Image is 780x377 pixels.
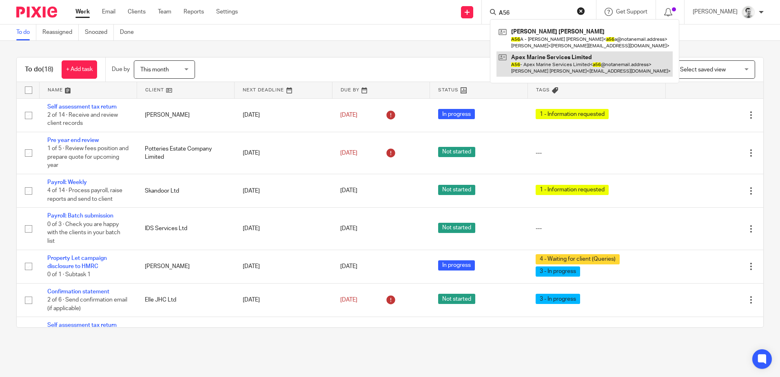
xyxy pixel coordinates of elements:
[47,180,87,185] a: Payroll: Weekly
[438,260,475,271] span: In progress
[235,208,332,250] td: [DATE]
[616,9,647,15] span: Get Support
[112,65,130,73] p: Due by
[235,174,332,208] td: [DATE]
[536,109,609,119] span: 1 - Information requested
[536,185,609,195] span: 1 - Information requested
[47,188,122,202] span: 4 of 14 · Process payroll, raise reports and send to client
[536,294,580,304] span: 3 - In progress
[536,224,657,233] div: ---
[340,188,357,194] span: [DATE]
[47,297,127,311] span: 2 of 6 · Send confirmation email (if applicable)
[340,297,357,303] span: [DATE]
[75,8,90,16] a: Work
[340,112,357,118] span: [DATE]
[47,289,109,295] a: Confirmation statement
[42,24,79,40] a: Reassigned
[693,8,738,16] p: [PERSON_NAME]
[140,67,169,73] span: This month
[47,255,107,269] a: Property Let campaign disclosure to HMRC
[438,185,475,195] span: Not started
[47,213,113,219] a: Payroll: Batch submission
[438,294,475,304] span: Not started
[235,132,332,174] td: [DATE]
[340,264,357,269] span: [DATE]
[128,8,146,16] a: Clients
[184,8,204,16] a: Reports
[498,10,572,17] input: Search
[340,226,357,231] span: [DATE]
[47,272,91,277] span: 0 of 1 · Subtask 1
[16,24,36,40] a: To do
[47,322,117,328] a: Self assessment tax return
[137,98,234,132] td: [PERSON_NAME]
[577,7,585,15] button: Clear
[340,150,357,156] span: [DATE]
[102,8,115,16] a: Email
[742,6,755,19] img: Andy_2025.jpg
[216,8,238,16] a: Settings
[85,24,114,40] a: Snoozed
[120,24,140,40] a: Done
[42,66,53,73] span: (18)
[16,7,57,18] img: Pixie
[47,137,99,143] a: Pre year end review
[158,8,171,16] a: Team
[137,250,234,283] td: [PERSON_NAME]
[235,283,332,317] td: [DATE]
[438,147,475,157] span: Not started
[536,266,580,277] span: 3 - In progress
[137,174,234,208] td: Skandoor Ltd
[25,65,53,74] h1: To do
[137,317,234,359] td: [PERSON_NAME] [PERSON_NAME] Vagges
[536,254,620,264] span: 4 - Waiting for client (Queries)
[137,208,234,250] td: IDS Services Ltd
[536,88,550,92] span: Tags
[438,223,475,233] span: Not started
[47,104,117,110] a: Self assessment tax return
[137,132,234,174] td: Potteries Estate Company Limited
[438,109,475,119] span: In progress
[137,283,234,317] td: Elle JHC Ltd
[47,146,129,169] span: 1 of 5 · Review fees position and prepare quote for upcoming year
[47,112,118,126] span: 2 of 14 · Receive and review client records
[47,222,120,244] span: 0 of 3 · Check you are happy with the clients in your batch list
[235,317,332,359] td: [DATE]
[235,250,332,283] td: [DATE]
[62,60,97,79] a: + Add task
[235,98,332,132] td: [DATE]
[680,67,726,73] span: Select saved view
[536,149,657,157] div: ---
